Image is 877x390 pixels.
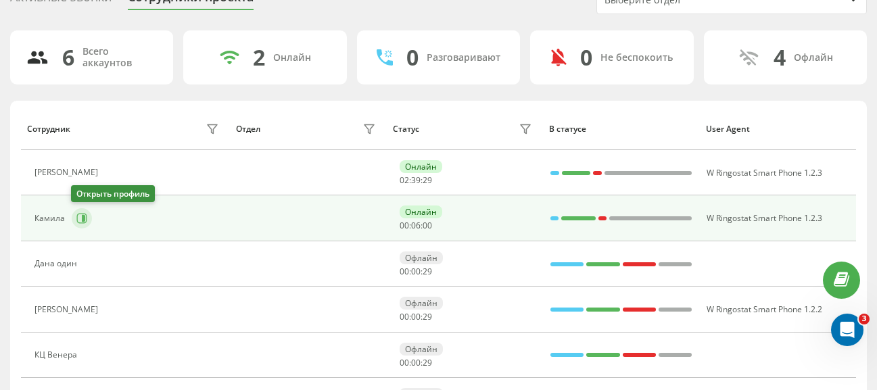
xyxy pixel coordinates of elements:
span: 00 [400,220,409,231]
div: 4 [774,45,786,70]
iframe: Intercom live chat [831,314,863,346]
div: 2 [253,45,265,70]
span: 00 [411,357,421,368]
div: : : [400,221,432,230]
div: User Agent [706,124,850,134]
span: 29 [423,357,432,368]
div: Отдел [236,124,260,134]
span: W Ringostat Smart Phone 1.2.3 [707,212,822,224]
div: Всего аккаунтов [82,46,157,69]
div: Камила [34,214,68,223]
div: Онлайн [273,52,311,64]
div: Офлайн [400,297,443,310]
div: Дана один [34,259,80,268]
div: Онлайн [400,205,442,218]
div: [PERSON_NAME] [34,305,101,314]
span: 39 [411,174,421,186]
span: 00 [400,266,409,277]
div: Офлайн [400,251,443,264]
span: 29 [423,266,432,277]
div: [PERSON_NAME] [34,168,101,177]
span: 00 [411,266,421,277]
span: 29 [423,174,432,186]
div: Онлайн [400,160,442,173]
div: В статусе [549,124,693,134]
span: W Ringostat Smart Phone 1.2.3 [707,167,822,178]
div: Офлайн [794,52,833,64]
div: 0 [406,45,419,70]
div: : : [400,358,432,368]
span: 00 [400,311,409,322]
span: W Ringostat Smart Phone 1.2.2 [707,303,822,315]
span: 02 [400,174,409,186]
span: 3 [859,314,870,324]
span: 00 [423,220,432,231]
div: Разговаривают [427,52,500,64]
div: 6 [62,45,74,70]
div: Статус [393,124,419,134]
div: Открыть профиль [71,185,155,202]
span: 00 [400,357,409,368]
div: : : [400,176,432,185]
div: : : [400,267,432,276]
span: 06 [411,220,421,231]
div: : : [400,312,432,322]
div: Не беспокоить [600,52,673,64]
div: 0 [580,45,592,70]
div: Сотрудник [27,124,70,134]
div: КЦ Венера [34,350,80,360]
div: Офлайн [400,343,443,356]
span: 29 [423,311,432,322]
span: 00 [411,311,421,322]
